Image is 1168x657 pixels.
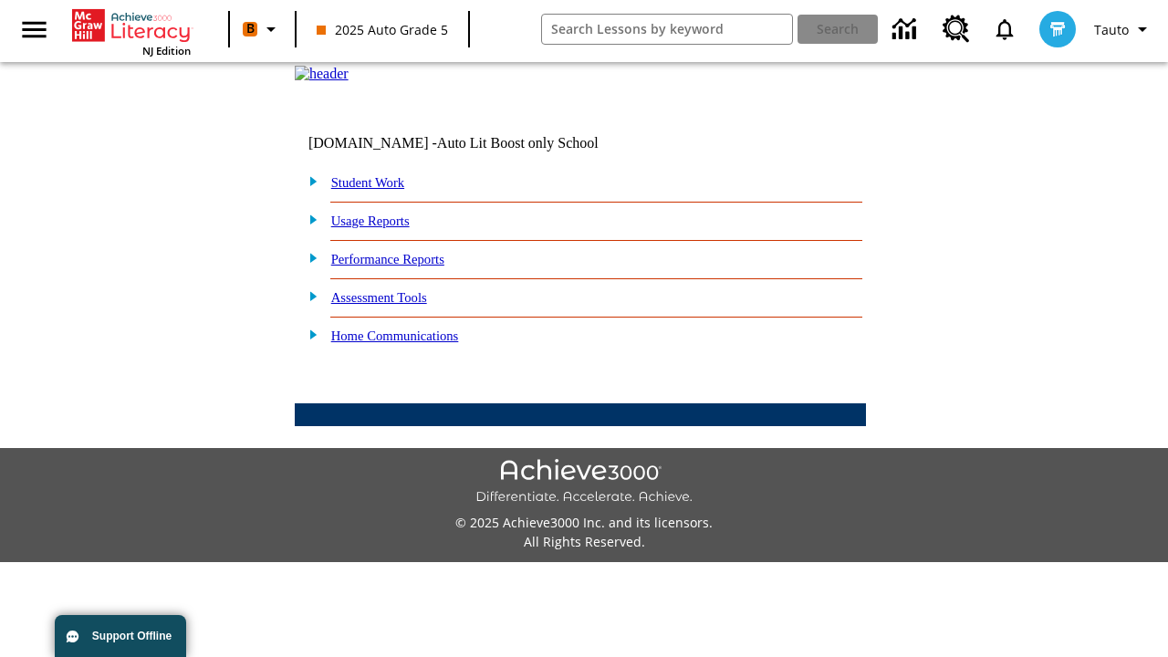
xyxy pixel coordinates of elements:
[299,249,318,266] img: plus.gif
[92,630,172,642] span: Support Offline
[1028,5,1087,53] button: Select a new avatar
[475,459,693,506] img: Achieve3000 Differentiate Accelerate Achieve
[246,17,255,40] span: B
[542,15,793,44] input: search field
[881,5,932,55] a: Data Center
[1039,11,1076,47] img: avatar image
[331,175,404,190] a: Student Work
[7,3,61,57] button: Open side menu
[295,66,349,82] img: header
[299,287,318,304] img: plus.gif
[331,290,427,305] a: Assessment Tools
[235,13,289,46] button: Boost Class color is orange. Change class color
[55,615,186,657] button: Support Offline
[317,20,448,39] span: 2025 Auto Grade 5
[331,214,410,228] a: Usage Reports
[331,252,444,266] a: Performance Reports
[981,5,1028,53] a: Notifications
[142,44,191,57] span: NJ Edition
[72,5,191,57] div: Home
[331,328,459,343] a: Home Communications
[1087,13,1161,46] button: Profile/Settings
[932,5,981,54] a: Resource Center, Will open in new tab
[299,326,318,342] img: plus.gif
[299,172,318,189] img: plus.gif
[299,211,318,227] img: plus.gif
[308,135,644,151] td: [DOMAIN_NAME] -
[1094,20,1129,39] span: Tauto
[437,135,599,151] nobr: Auto Lit Boost only School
